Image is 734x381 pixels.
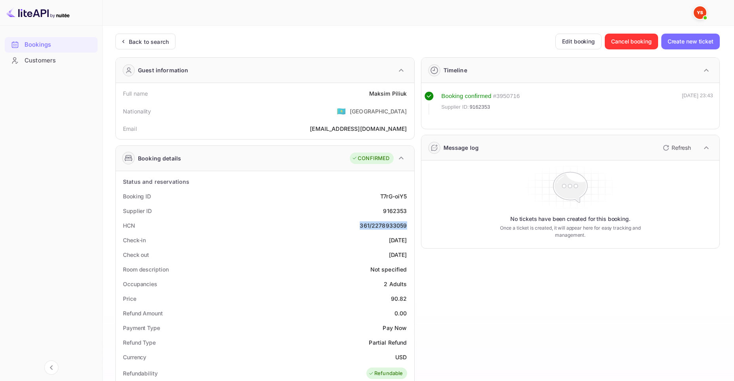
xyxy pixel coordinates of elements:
[442,92,492,101] div: Booking confirmed
[123,124,137,133] div: Email
[682,92,713,115] div: [DATE] 23:43
[368,370,403,377] div: Refundable
[5,37,98,52] a: Bookings
[661,34,720,49] button: Create new ticket
[44,360,58,375] button: Collapse navigation
[123,107,151,115] div: Nationality
[123,294,136,303] div: Price
[369,338,407,347] div: Partial Refund
[658,141,694,154] button: Refresh
[383,324,407,332] div: Pay Now
[443,143,479,152] div: Message log
[123,353,146,361] div: Currency
[5,37,98,53] div: Bookings
[490,224,651,239] p: Once a ticket is created, it will appear here for easy tracking and management.
[123,192,151,200] div: Booking ID
[443,66,467,74] div: Timeline
[123,236,146,244] div: Check-in
[493,92,520,101] div: # 3950716
[123,324,160,332] div: Payment Type
[123,369,158,377] div: Refundability
[395,353,407,361] div: USD
[394,309,407,317] div: 0.00
[384,280,407,288] div: 2 Adults
[123,89,148,98] div: Full name
[123,207,152,215] div: Supplier ID
[470,103,490,111] span: 9162353
[138,154,181,162] div: Booking details
[370,265,407,273] div: Not specified
[389,251,407,259] div: [DATE]
[391,294,407,303] div: 90.82
[369,89,407,98] div: Maksim Piliuk
[555,34,602,49] button: Edit booking
[350,107,407,115] div: [GEOGRAPHIC_DATA]
[6,6,70,19] img: LiteAPI logo
[123,251,149,259] div: Check out
[310,124,407,133] div: [EMAIL_ADDRESS][DOMAIN_NAME]
[672,143,691,152] p: Refresh
[138,66,189,74] div: Guest information
[389,236,407,244] div: [DATE]
[129,38,169,46] div: Back to search
[605,34,658,49] button: Cancel booking
[123,265,168,273] div: Room description
[123,309,163,317] div: Refund Amount
[510,215,630,223] p: No tickets have been created for this booking.
[694,6,706,19] img: Yandex Support
[352,155,389,162] div: CONFIRMED
[123,280,157,288] div: Occupancies
[383,207,407,215] div: 9162353
[380,192,407,200] div: T7rG-oiY5
[25,40,94,49] div: Bookings
[337,104,346,118] span: United States
[360,221,407,230] div: 361/2278933059
[442,103,469,111] span: Supplier ID:
[25,56,94,65] div: Customers
[5,53,98,68] a: Customers
[123,338,156,347] div: Refund Type
[123,221,135,230] div: HCN
[123,177,189,186] div: Status and reservations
